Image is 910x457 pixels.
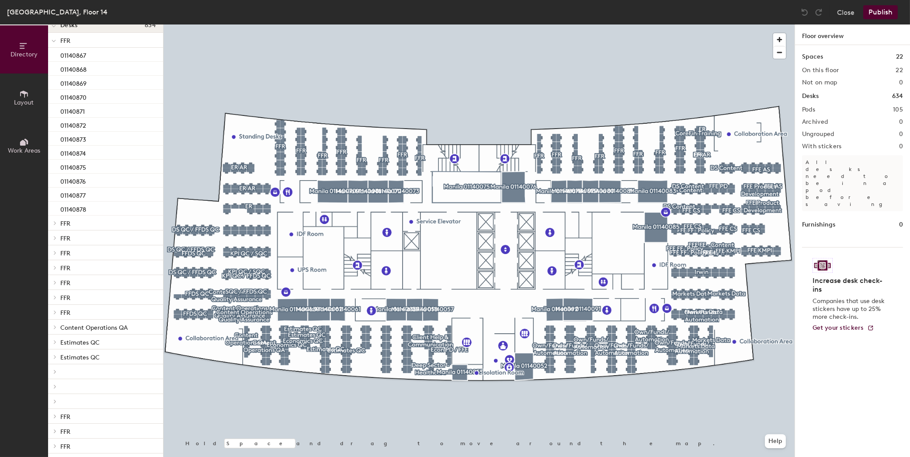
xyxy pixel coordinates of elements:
p: 01140877 [60,189,86,199]
span: FFR [60,265,70,272]
span: Layout [14,99,34,106]
h2: Not on map [802,79,837,86]
span: FFR [60,235,70,242]
h2: 0 [899,131,903,138]
p: 01140872 [60,119,86,129]
p: All desks need to be in a pod before saving [802,155,903,211]
span: FFR [60,309,70,317]
p: 01140867 [60,49,86,59]
h1: Floor overview [795,24,910,45]
span: FFR [60,413,70,421]
span: FFR [60,443,70,450]
p: 01140874 [60,147,86,157]
h4: Increase desk check-ins [813,276,887,294]
img: Sticker logo [813,258,833,273]
p: Companies that use desk stickers have up to 25% more check-ins. [813,297,887,321]
span: FFR [60,294,70,302]
button: Publish [863,5,898,19]
h2: 22 [896,67,903,74]
p: 01140878 [60,203,86,213]
p: 01140870 [60,91,87,101]
h2: With stickers [802,143,842,150]
h2: Pods [802,106,815,113]
span: 634 [145,22,156,29]
h2: 105 [893,106,903,113]
img: Undo [800,8,809,17]
span: FFR [60,428,70,436]
span: FFR [60,250,70,257]
p: 01140868 [60,63,87,73]
button: Help [765,434,786,448]
h1: 0 [899,220,903,230]
span: Desks [60,22,77,29]
h2: 0 [899,143,903,150]
span: FFR [60,220,70,227]
h1: Spaces [802,52,823,62]
img: Redo [814,8,823,17]
p: 01140876 [60,175,86,185]
span: Work Areas [8,147,40,154]
span: Estimates QC [60,339,100,346]
span: Estimates QC [60,354,100,361]
span: FFR [60,279,70,287]
h1: Desks [802,91,819,101]
h1: 634 [892,91,903,101]
button: Close [837,5,854,19]
h1: 22 [896,52,903,62]
h2: 0 [899,79,903,86]
h2: 0 [899,119,903,126]
a: Get your stickers [813,324,874,332]
p: 01140869 [60,77,87,87]
span: Get your stickers [813,324,864,331]
div: [GEOGRAPHIC_DATA], Floor 14 [7,7,108,17]
p: 01140871 [60,105,85,115]
span: Content Operations QA [60,324,128,331]
span: Directory [10,51,38,58]
h2: Ungrouped [802,131,834,138]
p: 01140873 [60,133,86,143]
h2: On this floor [802,67,839,74]
h1: Furnishings [802,220,835,230]
span: FFR [60,37,70,45]
h2: Archived [802,119,828,126]
p: 01140875 [60,161,86,171]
